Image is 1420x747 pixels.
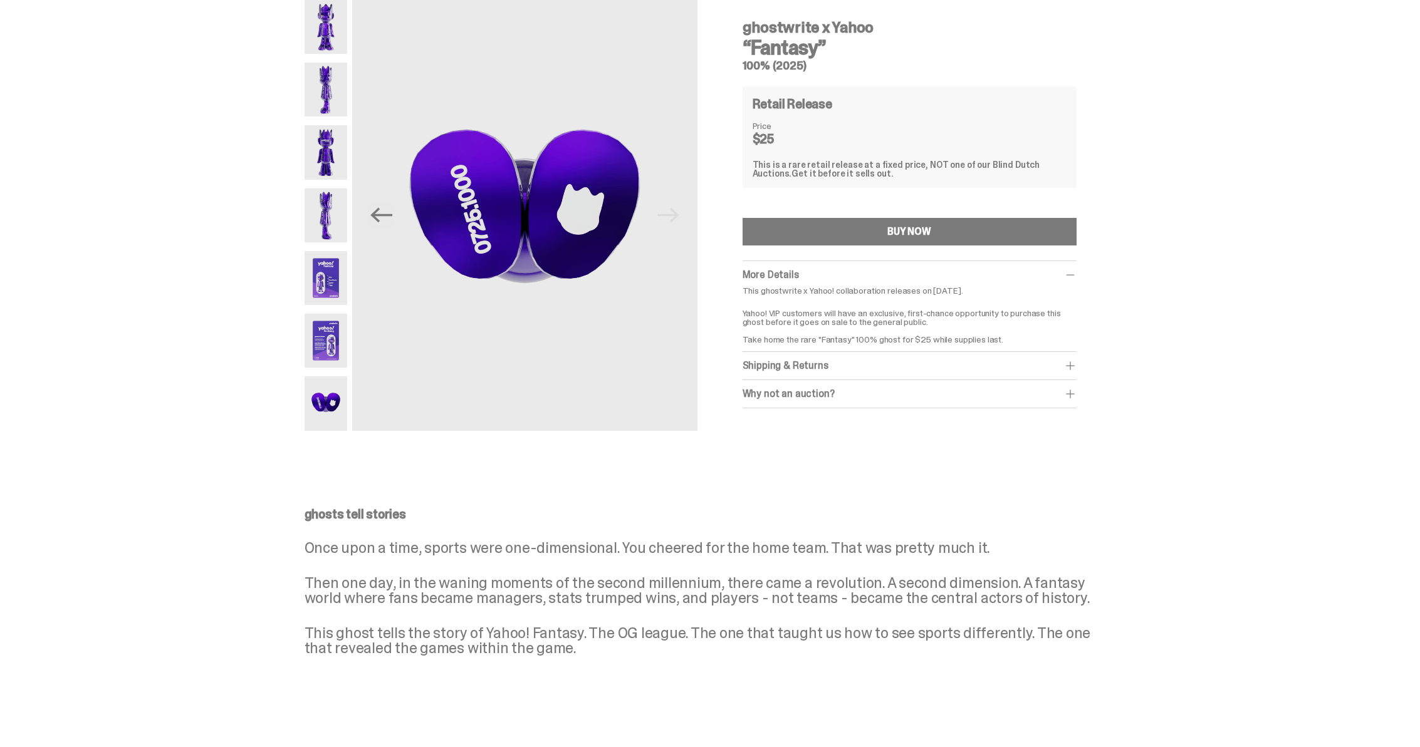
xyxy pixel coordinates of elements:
[743,218,1077,245] button: BUY NOW
[743,20,1077,35] h4: ghostwrite x Yahoo
[753,160,1067,178] div: This is a rare retail release at a fixed price, NOT one of our Blind Dutch Auctions.
[887,227,931,237] div: BUY NOW
[367,202,395,229] button: Previous
[305,251,348,305] img: Yahoo-HG---5.png
[743,268,799,281] span: More Details
[791,168,893,179] span: Get it before it sells out.
[305,376,348,430] img: Yahoo-HG---7.png
[743,359,1077,372] div: Shipping & Returns
[305,508,1107,520] p: ghosts tell stories
[753,133,815,145] dd: $25
[743,38,1077,58] h3: “Fantasy”
[743,388,1077,400] div: Why not an auction?
[305,63,348,116] img: Yahoo-HG---2.png
[305,626,1107,656] p: This ghost tells the story of Yahoo! Fantasy. The OG league. The one that taught us how to see sp...
[743,300,1077,344] p: Yahoo! VIP customers will have an exclusive, first-chance opportunity to purchase this ghost befo...
[743,286,1077,295] p: This ghostwrite x Yahoo! collaboration releases on [DATE].
[305,125,348,179] img: Yahoo-HG---3.png
[305,188,348,242] img: Yahoo-HG---4.png
[743,60,1077,71] h5: 100% (2025)
[305,540,1107,555] p: Once upon a time, sports were one-dimensional. You cheered for the home team. That was pretty muc...
[753,121,815,130] dt: Price
[305,314,348,368] img: Yahoo-HG---6.png
[305,575,1107,605] p: Then one day, in the waning moments of the second millennium, there came a revolution. A second d...
[753,98,832,110] h4: Retail Release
